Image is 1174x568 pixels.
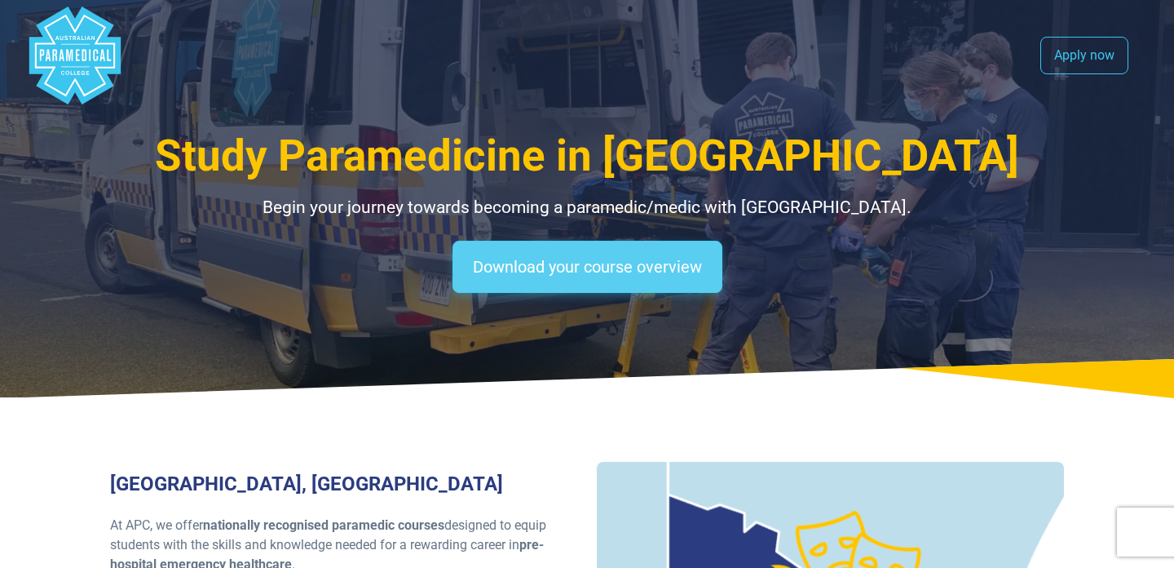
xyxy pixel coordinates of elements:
p: Begin your journey towards becoming a paramedic/medic with [GEOGRAPHIC_DATA]. [110,195,1064,221]
a: Download your course overview [452,241,722,293]
a: Apply now [1040,37,1128,74]
h3: [GEOGRAPHIC_DATA], [GEOGRAPHIC_DATA] [110,473,577,496]
strong: nationally recognised paramedic courses [203,517,444,533]
div: Australian Paramedical College [26,7,124,104]
span: Study Paramedicine in [GEOGRAPHIC_DATA] [155,131,1019,181]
